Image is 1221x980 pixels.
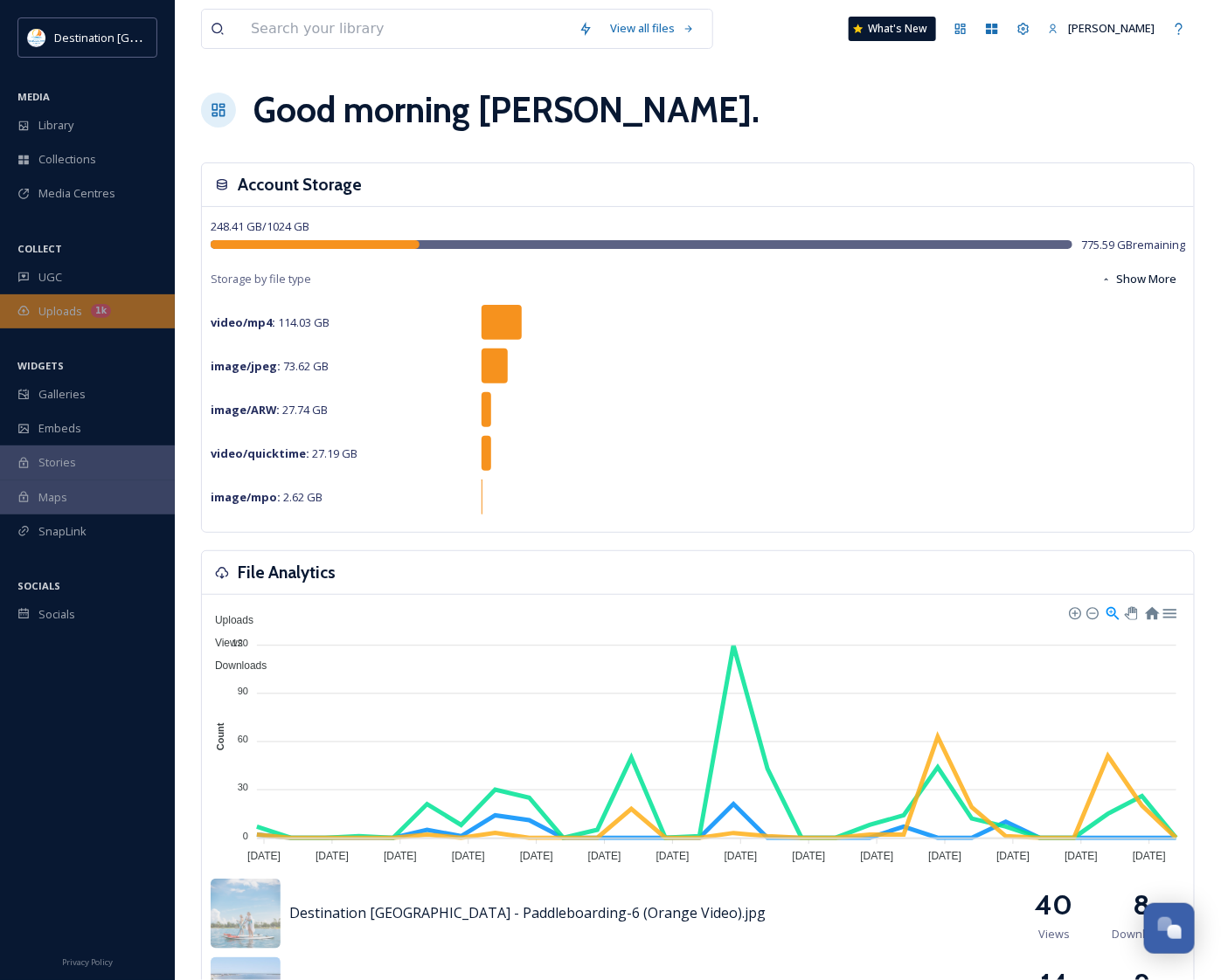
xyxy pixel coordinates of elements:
[62,950,113,971] a: Privacy Policy
[38,606,75,623] span: Socials
[928,850,961,862] tspan: [DATE]
[211,879,281,949] img: df7a32cc-1e4f-404d-a66d-adb883002490.jpg
[238,735,248,745] tspan: 60
[1144,604,1159,619] div: Reset Zoom
[588,850,621,862] tspan: [DATE]
[520,850,553,862] tspan: [DATE]
[1081,237,1185,253] span: 775.59 GB remaining
[232,638,248,648] tspan: 120
[1039,11,1163,45] a: [PERSON_NAME]
[17,90,50,103] span: MEDIA
[238,172,362,197] h3: Account Storage
[1125,607,1135,618] div: Panning
[38,454,76,471] span: Stories
[253,84,760,136] h1: Good morning [PERSON_NAME] .
[202,614,253,626] span: Uploads
[38,523,87,540] span: SnapLink
[384,850,417,862] tspan: [DATE]
[996,850,1030,862] tspan: [DATE]
[1105,604,1120,619] div: Selection Zoom
[1133,884,1150,926] h2: 8
[1036,884,1073,926] h2: 40
[17,242,62,255] span: COLLECT
[38,420,81,437] span: Embeds
[316,850,349,862] tspan: [DATE]
[1086,606,1098,618] div: Zoom Out
[211,314,330,330] span: 114.03 GB
[17,579,60,592] span: SOCIALS
[38,117,73,134] span: Library
[38,303,82,320] span: Uploads
[211,218,309,234] span: 248.41 GB / 1024 GB
[243,831,248,841] tspan: 0
[17,359,64,372] span: WIDGETS
[38,489,67,506] span: Maps
[849,17,936,41] a: What's New
[211,402,280,418] strong: image/ARW :
[1133,850,1166,862] tspan: [DATE]
[211,489,281,505] strong: image/mpo :
[1112,926,1171,942] span: Downloads
[601,11,704,45] a: View all files
[861,850,894,862] tspan: [DATE]
[725,850,758,862] tspan: [DATE]
[1038,926,1070,942] span: Views
[38,185,115,202] span: Media Centres
[211,402,328,418] span: 27.74 GB
[238,686,248,696] tspan: 90
[38,151,96,168] span: Collections
[211,445,357,461] span: 27.19 GB
[202,659,267,672] span: Downloads
[793,850,826,862] tspan: [DATE]
[211,271,311,287] span: Storage by file type
[242,10,570,48] input: Search your library
[211,489,323,505] span: 2.62 GB
[38,269,62,286] span: UGC
[289,903,766,922] span: Destination [GEOGRAPHIC_DATA] - Paddleboarding-6 (Orange Video).jpg
[238,560,336,585] h3: File Analytics
[1144,903,1195,954] button: Open Chat
[1065,850,1098,862] tspan: [DATE]
[62,956,113,968] span: Privacy Policy
[91,304,111,318] div: 1k
[211,358,281,374] strong: image/jpeg :
[211,314,275,330] strong: video/mp4 :
[1068,20,1155,36] span: [PERSON_NAME]
[54,29,228,45] span: Destination [GEOGRAPHIC_DATA]
[215,722,225,750] text: Count
[452,850,485,862] tspan: [DATE]
[1162,604,1176,619] div: Menu
[1068,606,1080,618] div: Zoom In
[38,386,86,403] span: Galleries
[202,637,243,649] span: Views
[656,850,690,862] tspan: [DATE]
[238,783,248,793] tspan: 30
[211,445,309,461] strong: video/quicktime :
[1093,262,1185,296] button: Show More
[28,29,45,46] img: download.png
[247,850,281,862] tspan: [DATE]
[211,358,329,374] span: 73.62 GB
